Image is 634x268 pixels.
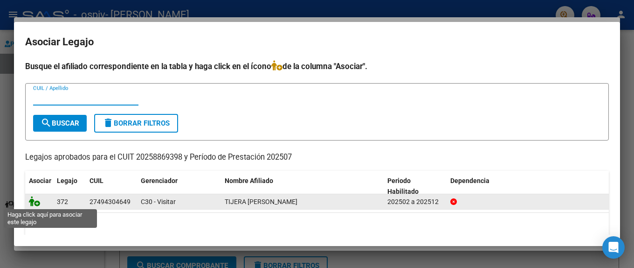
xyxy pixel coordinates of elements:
[90,177,103,184] span: CUIL
[141,177,178,184] span: Gerenciador
[86,171,137,202] datatable-header-cell: CUIL
[25,60,609,72] h4: Busque el afiliado correspondiente en la tabla y haga click en el ícono de la columna "Asociar".
[25,171,53,202] datatable-header-cell: Asociar
[225,177,273,184] span: Nombre Afiliado
[53,171,86,202] datatable-header-cell: Legajo
[33,115,87,132] button: Buscar
[221,171,384,202] datatable-header-cell: Nombre Afiliado
[25,33,609,51] h2: Asociar Legajo
[137,171,221,202] datatable-header-cell: Gerenciador
[57,198,68,205] span: 372
[225,198,297,205] span: TIJERA MORENO CIELO NATALIE
[103,117,114,128] mat-icon: delete
[90,197,131,207] div: 27494304649
[25,213,609,236] div: 1 registros
[41,119,79,127] span: Buscar
[387,177,419,195] span: Periodo Habilitado
[29,177,51,184] span: Asociar
[25,152,609,163] p: Legajos aprobados para el CUIT 20258869398 y Período de Prestación 202507
[41,117,52,128] mat-icon: search
[103,119,170,127] span: Borrar Filtros
[602,236,625,259] div: Open Intercom Messenger
[94,114,178,133] button: Borrar Filtros
[387,197,443,207] div: 202502 a 202512
[447,171,609,202] datatable-header-cell: Dependencia
[450,177,489,184] span: Dependencia
[57,177,77,184] span: Legajo
[141,198,176,205] span: C30 - Visitar
[384,171,447,202] datatable-header-cell: Periodo Habilitado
